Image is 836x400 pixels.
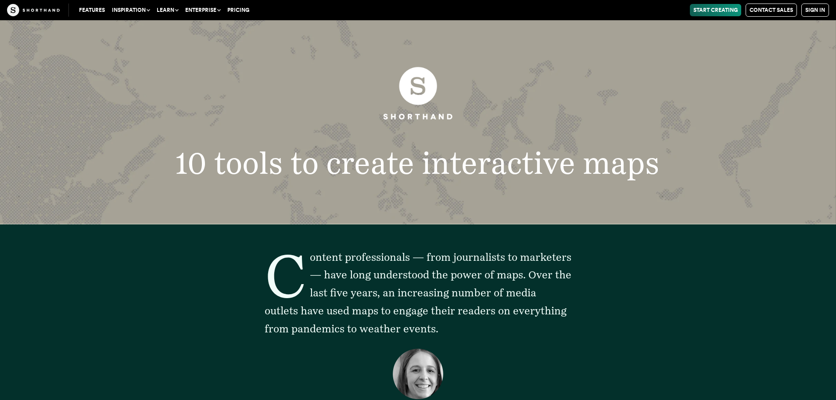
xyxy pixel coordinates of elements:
[182,4,224,16] button: Enterprise
[224,4,253,16] a: Pricing
[801,4,829,17] a: Sign in
[746,4,797,17] a: Contact Sales
[75,4,108,16] a: Features
[133,148,703,179] h1: 10 tools to create interactive maps
[7,4,60,16] img: The Craft
[153,4,182,16] button: Learn
[265,251,571,335] span: Content professionals — from journalists to marketers — have long understood the power of maps. O...
[108,4,153,16] button: Inspiration
[690,4,741,16] a: Start Creating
